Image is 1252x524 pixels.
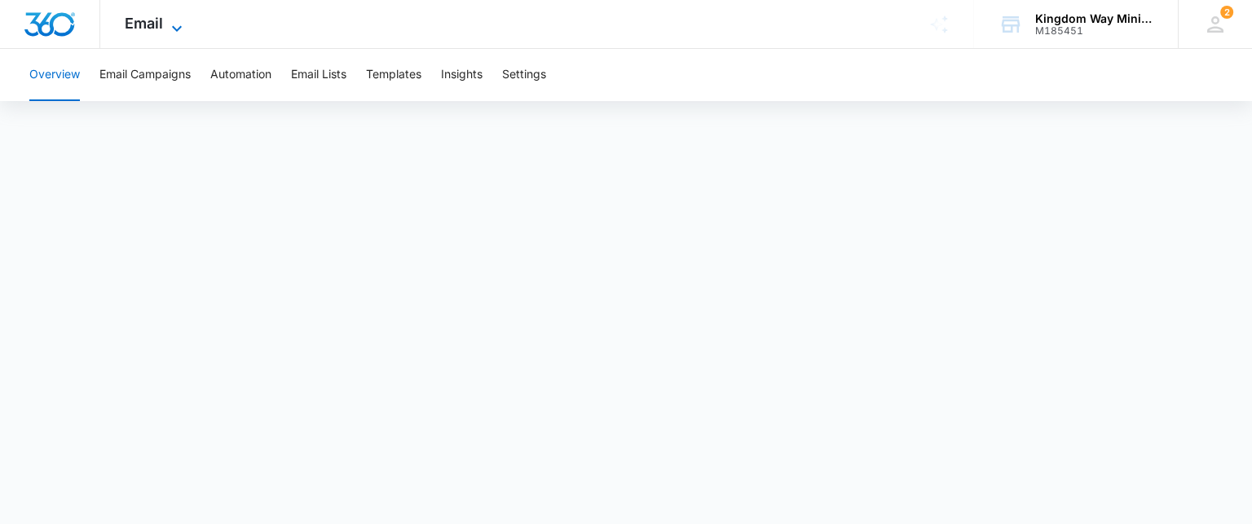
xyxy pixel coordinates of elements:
[1035,25,1154,37] div: account id
[502,49,546,101] button: Settings
[99,49,191,101] button: Email Campaigns
[1035,12,1154,25] div: account name
[125,15,163,32] span: Email
[291,49,346,101] button: Email Lists
[1220,6,1233,19] div: notifications count
[1220,6,1233,19] span: 2
[441,49,483,101] button: Insights
[29,49,80,101] button: Overview
[210,49,271,101] button: Automation
[366,49,421,101] button: Templates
